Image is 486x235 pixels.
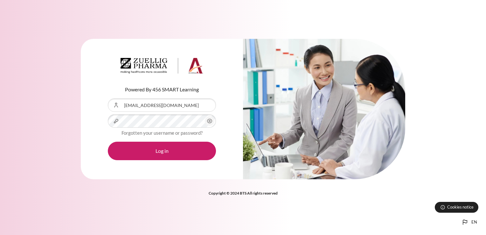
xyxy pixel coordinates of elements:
strong: Copyright © 2024 BTS All rights reserved [209,191,278,196]
button: Languages [459,216,480,229]
input: Username or Email Address [108,98,216,112]
p: Powered By 456 SMART Learning [108,86,216,93]
span: en [471,219,477,225]
a: Forgotten your username or password? [121,130,203,136]
button: Log in [108,142,216,160]
button: Cookies notice [435,202,478,213]
img: Architeck [121,58,203,74]
a: Architeck [121,58,203,76]
span: Cookies notice [447,204,474,210]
